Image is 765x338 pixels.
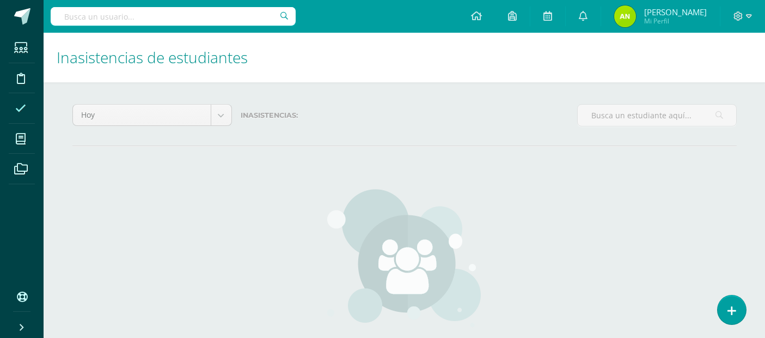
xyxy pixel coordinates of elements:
[241,104,568,126] label: Inasistencias:
[57,47,248,68] span: Inasistencias de estudiantes
[73,105,231,125] a: Hoy
[644,7,707,17] span: [PERSON_NAME]
[578,105,736,126] input: Busca un estudiante aquí...
[81,105,203,125] span: Hoy
[327,189,481,331] img: groups.png
[644,16,707,26] span: Mi Perfil
[51,7,296,26] input: Busca un usuario...
[614,5,636,27] img: 0e30a1b9d0f936b016857a7067cac0ae.png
